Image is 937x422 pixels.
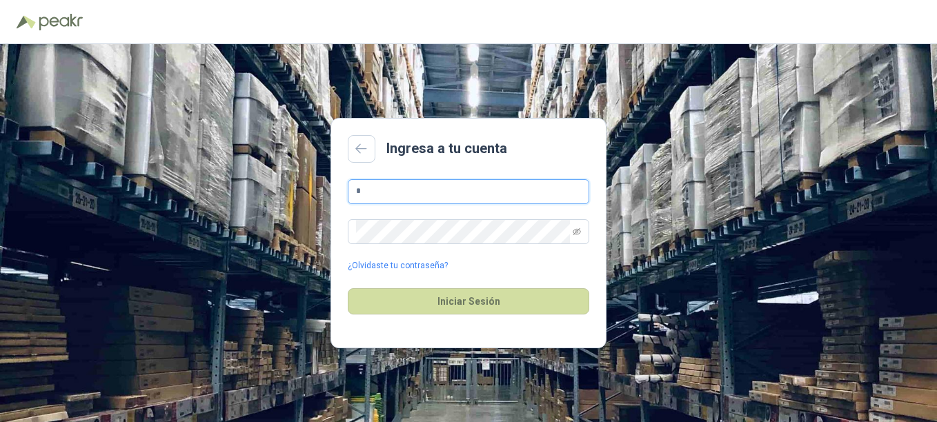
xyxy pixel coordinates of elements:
img: Logo [17,15,36,29]
h2: Ingresa a tu cuenta [386,138,507,159]
a: ¿Olvidaste tu contraseña? [348,259,448,272]
button: Iniciar Sesión [348,288,589,314]
span: eye-invisible [573,228,581,236]
img: Peakr [39,14,83,30]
